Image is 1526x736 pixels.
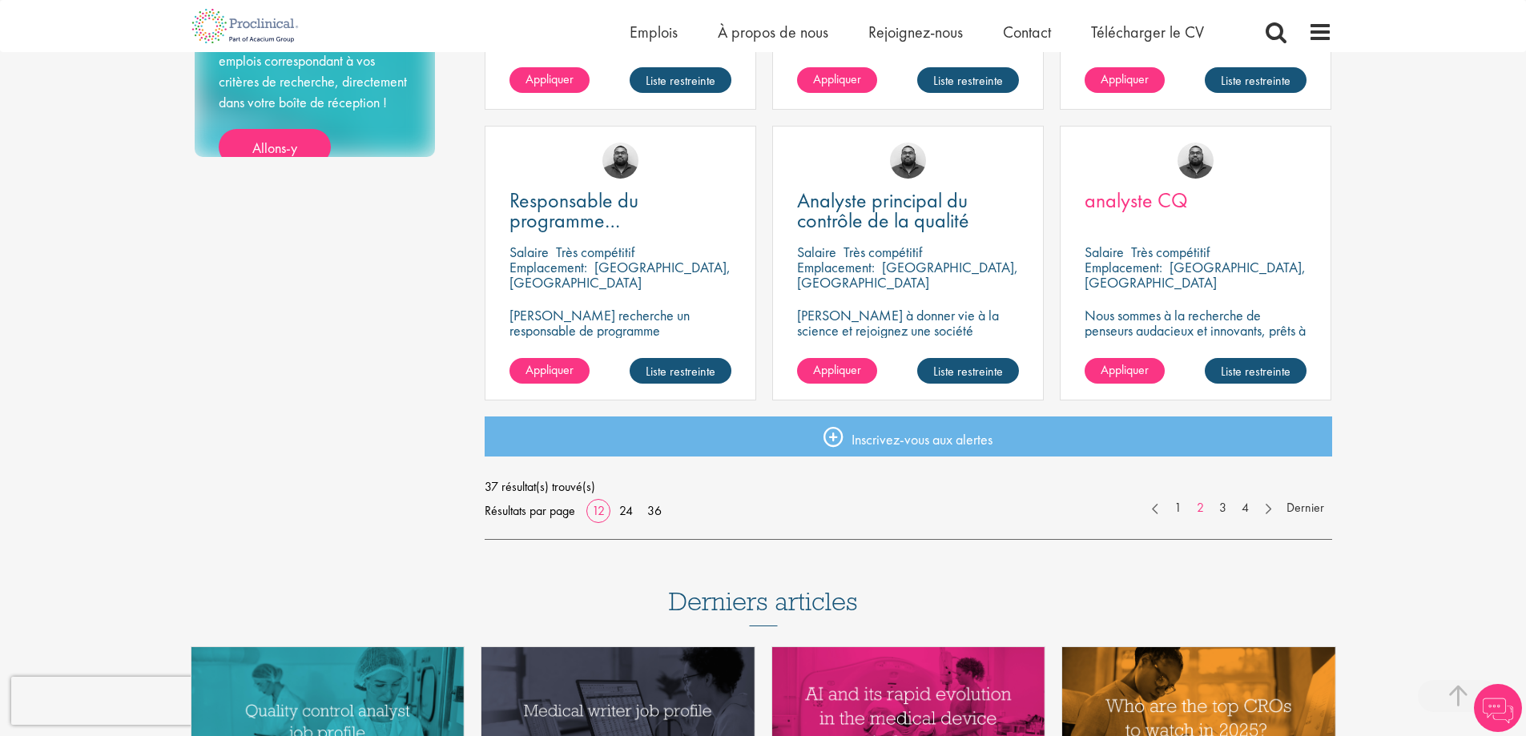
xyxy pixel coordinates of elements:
font: Simplifiez-vous la recherche d'emploi et recevez les derniers emplois correspondant à vos critère... [219,10,407,111]
font: Liste restreinte [646,72,715,89]
font: Appliquer [525,70,574,87]
font: Liste restreinte [1221,363,1290,380]
a: Appliquer [1085,358,1165,384]
font: Très compétitif [844,243,922,261]
font: Salaire [797,243,836,261]
a: Liste restreinte [917,358,1019,384]
a: Télécharger le CV [1091,22,1204,42]
a: Rejoignez-nous [868,22,963,42]
a: Appliquer [509,358,590,384]
a: Dernier [1278,499,1332,517]
font: Salaire [1085,243,1124,261]
a: Appliquer [797,67,877,93]
a: Liste restreinte [1205,358,1307,384]
font: 37 résultat(s) trouvé(s) [485,478,595,495]
font: Responsable du programme [MEDICAL_DATA] [509,187,658,254]
font: Inscrivez-vous aux alertes [852,430,993,448]
font: 1 [1174,499,1182,516]
font: Liste restreinte [1221,72,1290,89]
a: analyste CQ [1085,191,1307,211]
font: analyste CQ [1085,187,1188,214]
img: Ashley Bennett [602,143,638,179]
font: Salaire [509,243,549,261]
a: Appliquer [1085,67,1165,93]
font: Analyste principal du contrôle de la qualité [797,187,969,234]
a: Responsable du programme [MEDICAL_DATA] [509,191,731,231]
a: 2 [1189,499,1212,517]
font: Appliquer [813,361,861,378]
font: 3 [1219,499,1226,516]
a: Inscrivez-vous aux alertes [485,416,1332,456]
a: 24 [614,502,638,519]
a: Liste restreinte [1205,67,1307,93]
a: 4 [1234,499,1257,517]
font: Très compétitif [556,243,634,261]
a: 1 [1166,499,1190,517]
font: Appliquer [1101,361,1149,378]
a: Appliquer [797,358,877,384]
font: Appliquer [1101,70,1149,87]
a: Allons-y [219,129,331,165]
font: 2 [1197,499,1204,516]
font: [GEOGRAPHIC_DATA], [GEOGRAPHIC_DATA] [797,258,1018,292]
font: Liste restreinte [933,72,1003,89]
font: [GEOGRAPHIC_DATA], [GEOGRAPHIC_DATA] [1085,258,1306,292]
font: Dernier [1286,499,1324,516]
a: Liste restreinte [917,67,1019,93]
img: Ashley Bennett [890,143,926,179]
a: Analyste principal du contrôle de la qualité [797,191,1019,231]
font: 24 [619,502,633,519]
font: Appliquer [813,70,861,87]
a: 3 [1211,499,1234,517]
a: 12 [586,502,610,519]
a: Appliquer [509,67,590,93]
font: Emplacement: [797,258,875,276]
font: Emplacement: [509,258,587,276]
font: Allons-y [252,139,297,157]
font: Emplacement: [1085,258,1162,276]
font: Liste restreinte [646,363,715,380]
a: Emplois [630,22,678,42]
font: Résultats par page [485,502,575,519]
a: À propos de nous [718,22,828,42]
img: Chatbot [1474,684,1522,732]
font: Derniers articles [669,585,858,617]
font: Très compétitif [1131,243,1210,261]
font: [GEOGRAPHIC_DATA], [GEOGRAPHIC_DATA] [509,258,731,292]
a: Contact [1003,22,1051,42]
font: 36 [647,502,662,519]
iframe: reCAPTCHA [11,677,216,725]
a: Liste restreinte [630,358,731,384]
font: 4 [1242,499,1249,516]
font: Appliquer [525,361,574,378]
a: 36 [642,502,667,519]
a: Liste restreinte [630,67,731,93]
font: Liste restreinte [933,363,1003,380]
img: Ashley Bennett [1178,143,1214,179]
